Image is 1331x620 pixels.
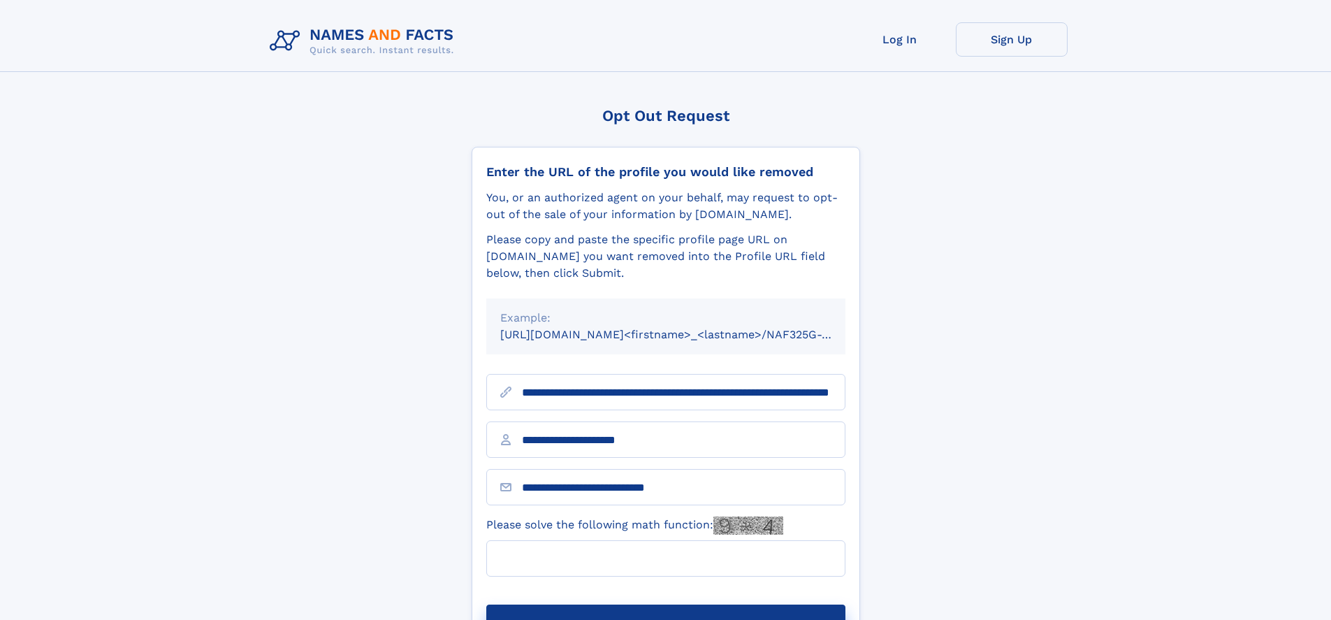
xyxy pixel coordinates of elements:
a: Log In [844,22,956,57]
div: Enter the URL of the profile you would like removed [486,164,845,180]
div: Please copy and paste the specific profile page URL on [DOMAIN_NAME] you want removed into the Pr... [486,231,845,282]
label: Please solve the following math function: [486,517,783,535]
img: Logo Names and Facts [264,22,465,60]
div: You, or an authorized agent on your behalf, may request to opt-out of the sale of your informatio... [486,189,845,223]
div: Example: [500,310,831,326]
div: Opt Out Request [472,107,860,124]
small: [URL][DOMAIN_NAME]<firstname>_<lastname>/NAF325G-xxxxxxxx [500,328,872,341]
a: Sign Up [956,22,1068,57]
